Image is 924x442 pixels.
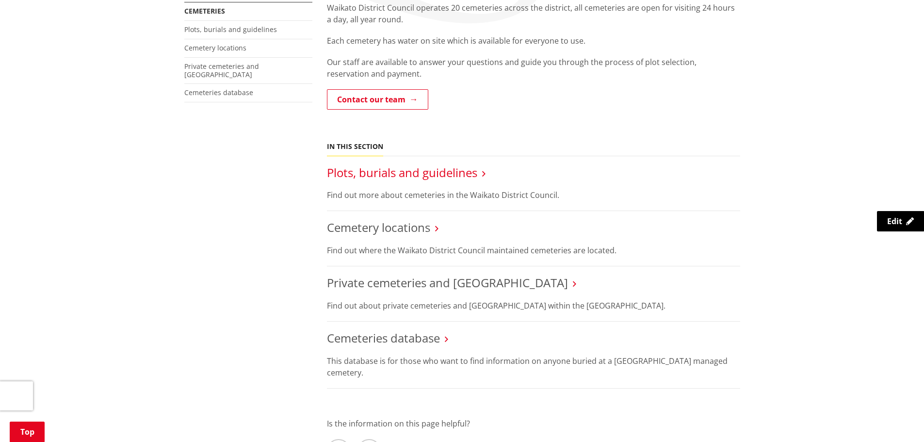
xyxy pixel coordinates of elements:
[327,56,740,80] p: Our staff are available to answer your questions and guide you through the process of plot select...
[184,88,253,97] a: Cemeteries database
[327,300,740,311] p: Find out about private cemeteries and [GEOGRAPHIC_DATA] within the [GEOGRAPHIC_DATA].
[10,422,45,442] a: Top
[327,355,740,378] p: This database is for those who want to find information on anyone buried at a [GEOGRAPHIC_DATA] m...
[327,418,740,429] p: Is the information on this page helpful?
[327,2,740,25] p: Waikato District Council operates 20 cemeteries across the district, all cemeteries are open for ...
[327,245,740,256] p: Find out where the Waikato District Council maintained cemeteries are located.
[327,330,440,346] a: Cemeteries database
[327,35,740,47] p: Each cemetery has water on site which is available for everyone to use.
[184,62,259,79] a: Private cemeteries and [GEOGRAPHIC_DATA]
[327,164,477,180] a: Plots, burials and guidelines
[887,216,902,227] span: Edit
[184,6,225,16] a: Cemeteries
[184,25,277,34] a: Plots, burials and guidelines
[327,189,740,201] p: Find out more about cemeteries in the Waikato District Council.
[327,143,383,151] h5: In this section
[879,401,914,436] iframe: Messenger Launcher
[327,275,568,291] a: Private cemeteries and [GEOGRAPHIC_DATA]
[184,43,246,52] a: Cemetery locations
[877,211,924,231] a: Edit
[327,219,430,235] a: Cemetery locations
[327,89,428,110] a: Contact our team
